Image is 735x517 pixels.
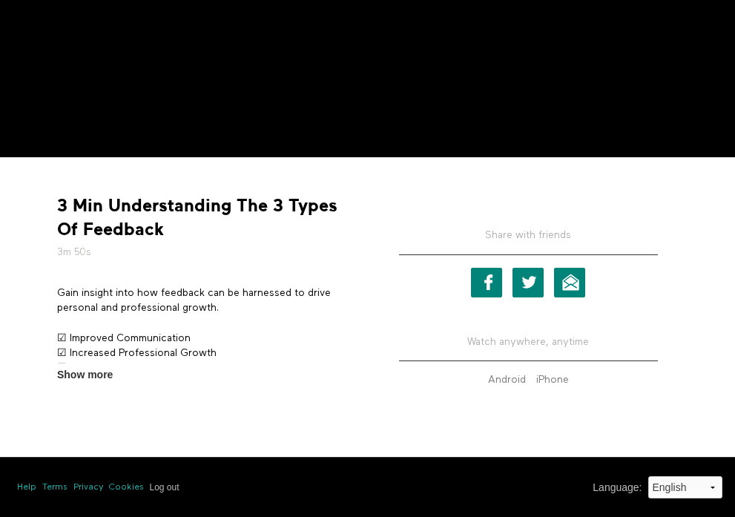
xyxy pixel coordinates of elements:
[399,323,658,361] h5: Watch anywhere, anytime
[150,482,179,493] input: Log out
[57,367,113,383] span: Show more
[57,245,357,260] h5: 3m 50s
[42,481,67,494] a: Terms
[471,268,502,297] a: Facebook
[109,481,144,494] a: Cookies
[533,375,573,385] a: iPhone
[57,194,357,240] strong: 3 Min Understanding The 3 Types Of Feedback
[484,375,530,385] a: Android
[73,481,103,494] a: Privacy
[488,375,526,385] strong: Android
[512,268,544,297] a: Twitter
[57,331,357,376] p: ☑ Improved Communication ☑ Increased Professional Growth ☑ Boosted Constructive Feedback
[536,375,569,385] strong: iPhone
[57,286,357,316] p: Gain insight into how feedback can be harnessed to drive personal and professional growth.
[554,268,585,297] a: Email
[17,481,36,494] a: Help
[593,480,642,495] label: Language :
[399,228,658,254] h5: Share with friends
